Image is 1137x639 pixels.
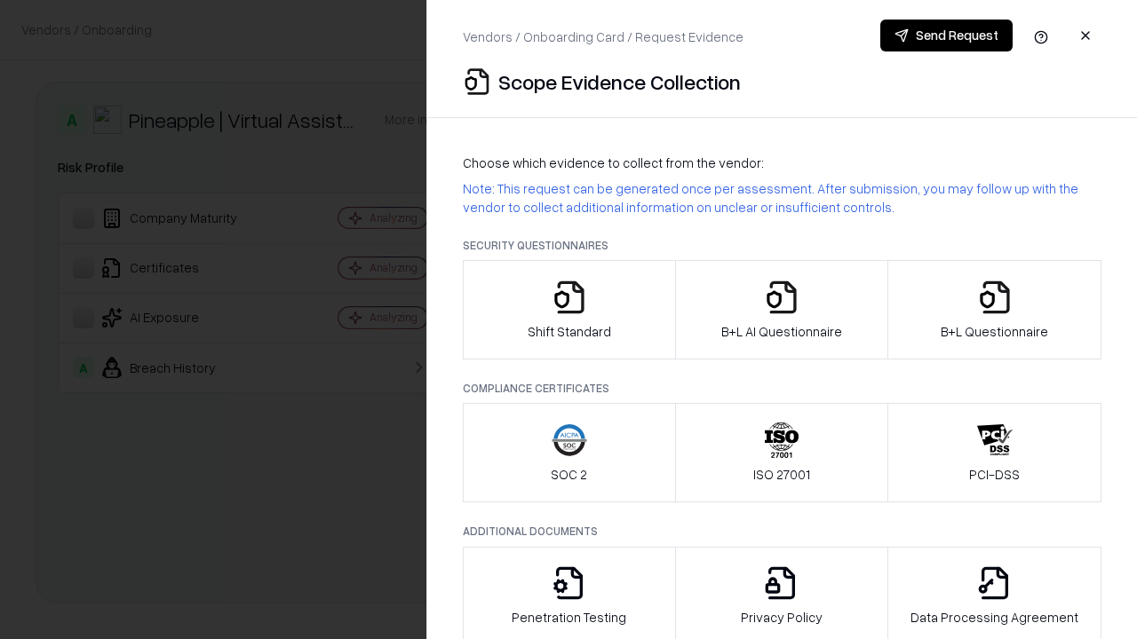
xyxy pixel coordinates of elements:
p: Vendors / Onboarding Card / Request Evidence [463,28,743,46]
button: Send Request [880,20,1013,51]
p: Scope Evidence Collection [498,67,741,96]
button: PCI-DSS [887,403,1101,502]
p: Shift Standard [528,322,611,341]
p: SOC 2 [551,465,587,484]
button: B+L Questionnaire [887,260,1101,359]
button: B+L AI Questionnaire [675,260,889,359]
p: B+L AI Questionnaire [721,322,842,341]
p: Note: This request can be generated once per assessment. After submission, you may follow up with... [463,179,1101,217]
p: Security Questionnaires [463,238,1101,253]
p: Penetration Testing [512,608,626,627]
p: B+L Questionnaire [941,322,1048,341]
p: PCI-DSS [969,465,1020,484]
p: Additional Documents [463,524,1101,539]
button: Shift Standard [463,260,676,359]
p: Privacy Policy [741,608,823,627]
button: ISO 27001 [675,403,889,502]
p: ISO 27001 [753,465,810,484]
p: Choose which evidence to collect from the vendor: [463,154,1101,172]
button: SOC 2 [463,403,676,502]
p: Compliance Certificates [463,381,1101,396]
p: Data Processing Agreement [910,608,1078,627]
